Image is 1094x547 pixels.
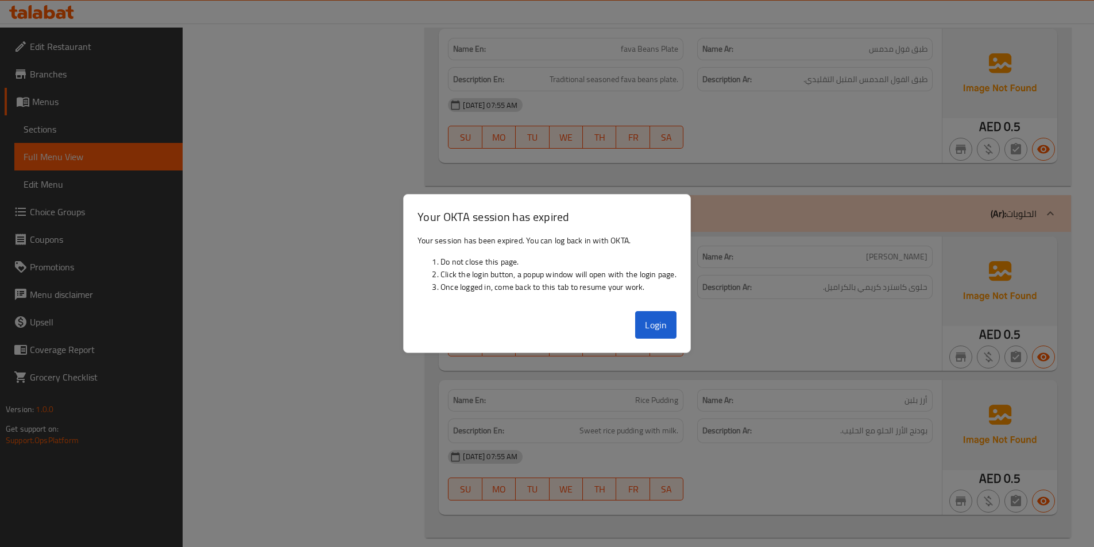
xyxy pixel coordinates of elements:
[440,281,676,293] li: Once logged in, come back to this tab to resume your work.
[404,230,690,307] div: Your session has been expired. You can log back in with OKTA.
[635,311,676,339] button: Login
[440,255,676,268] li: Do not close this page.
[418,208,676,225] h3: Your OKTA session has expired
[440,268,676,281] li: Click the login button, a popup window will open with the login page.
